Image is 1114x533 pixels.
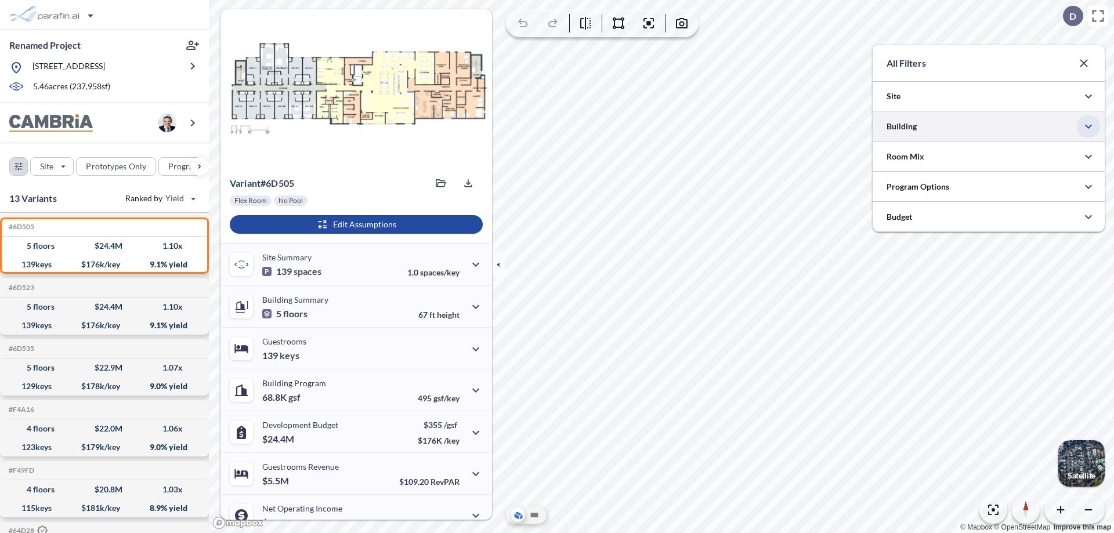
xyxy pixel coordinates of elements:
p: D [1069,11,1076,21]
button: Switcher ImageSatellite [1058,440,1105,487]
span: ft [429,310,435,320]
p: Flex Room [234,196,267,205]
h5: Click to copy the code [6,284,34,292]
p: Guestrooms [262,336,306,346]
p: Program Options [887,181,949,193]
span: gsf [288,391,301,403]
span: /gsf [444,420,457,430]
p: Edit Assumptions [333,219,396,230]
h5: Click to copy the code [6,405,34,414]
button: Aerial View [511,508,525,522]
a: Mapbox [960,523,992,531]
img: Switcher Image [1058,440,1105,487]
span: margin [434,519,460,528]
button: Prototypes Only [76,157,156,176]
span: height [437,310,460,320]
p: 139 [262,266,321,277]
button: Site Plan [527,508,541,522]
button: Program [158,157,221,176]
button: Site [30,157,74,176]
span: RevPAR [431,477,460,487]
span: Variant [230,177,261,188]
p: Guestrooms Revenue [262,462,339,472]
p: Development Budget [262,420,338,430]
p: $109.20 [399,477,460,487]
span: Yield [165,193,185,204]
p: # 6d505 [230,177,294,189]
p: Site [40,161,53,172]
a: Mapbox homepage [212,516,263,530]
p: $176K [418,436,460,445]
a: OpenStreetMap [994,523,1050,531]
button: Ranked by Yield [116,189,203,208]
a: Improve this map [1054,523,1111,531]
span: gsf/key [433,393,460,403]
img: user logo [158,114,176,132]
p: 495 [418,393,460,403]
p: Site [887,90,900,102]
p: 5 [262,308,308,320]
p: Renamed Project [9,39,81,52]
p: Budget [887,211,912,223]
p: All Filters [887,56,926,70]
p: Prototypes Only [86,161,146,172]
h5: Click to copy the code [6,345,34,353]
span: keys [280,350,299,361]
p: 1.0 [407,267,460,277]
p: 67 [418,310,460,320]
p: Program [168,161,201,172]
p: $355 [418,420,460,430]
p: Net Operating Income [262,503,342,513]
p: $24.4M [262,433,296,445]
p: [STREET_ADDRESS] [32,60,105,75]
p: Satellite [1068,471,1095,480]
p: 5.46 acres ( 237,958 sf) [33,81,110,93]
span: /key [444,436,460,445]
span: spaces [294,266,321,277]
span: floors [283,308,308,320]
h5: Click to copy the code [6,466,34,474]
p: 40.0% [410,519,460,528]
p: Building Summary [262,295,328,304]
h5: Click to copy the code [6,223,34,231]
p: No Pool [278,196,303,205]
span: spaces/key [420,267,460,277]
img: BrandImage [9,114,93,132]
button: Edit Assumptions [230,215,483,234]
p: Room Mix [887,151,924,162]
p: $2.2M [262,517,291,528]
p: 13 Variants [9,191,57,205]
p: Building Program [262,378,326,388]
p: $5.5M [262,475,291,487]
p: 139 [262,350,299,361]
p: Site Summary [262,252,312,262]
p: 68.8K [262,391,301,403]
